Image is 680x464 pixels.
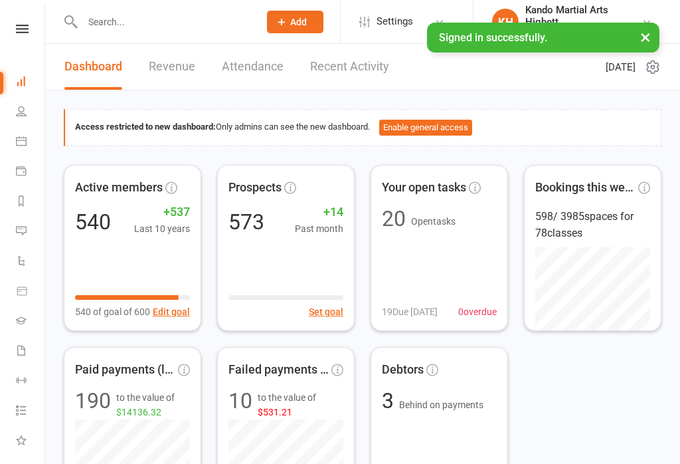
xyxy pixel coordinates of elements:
[382,360,424,380] span: Debtors
[634,23,657,51] button: ×
[75,122,216,132] strong: Access restricted to new dashboard:
[75,178,163,197] span: Active members
[310,44,389,90] a: Recent Activity
[228,390,252,420] div: 10
[134,221,190,236] span: Last 10 years
[295,221,343,236] span: Past month
[606,59,636,75] span: [DATE]
[290,17,307,27] span: Add
[382,304,438,319] span: 19 Due [DATE]
[134,203,190,222] span: +537
[258,407,292,417] span: $531.21
[309,304,343,319] button: Set goal
[492,9,519,35] div: KH
[75,390,111,420] div: 190
[75,211,111,233] div: 540
[75,360,175,380] span: Paid payments (last 7d)
[295,203,343,222] span: +14
[75,304,150,319] span: 540 of goal of 600
[16,68,46,98] a: Dashboard
[16,277,46,307] a: Product Sales
[411,216,456,227] span: Open tasks
[228,178,282,197] span: Prospects
[228,360,329,380] span: Failed payments (last 30d)
[222,44,284,90] a: Attendance
[439,31,547,44] span: Signed in successfully.
[78,13,250,31] input: Search...
[399,400,483,410] span: Behind on payments
[267,11,323,33] button: Add
[16,158,46,187] a: Payments
[64,44,122,90] a: Dashboard
[535,178,636,197] span: Bookings this week
[535,208,650,242] div: 598 / 3985 spaces for 78 classes
[379,120,472,136] button: Enable general access
[116,407,161,417] span: $14136.32
[116,390,190,420] span: to the value of
[382,208,406,229] div: 20
[75,120,651,136] div: Only admins can see the new dashboard.
[153,304,190,319] button: Edit goal
[16,427,46,457] a: What's New
[382,178,466,197] span: Your open tasks
[525,4,641,28] div: Kando Martial Arts Highett
[16,187,46,217] a: Reports
[149,44,195,90] a: Revenue
[377,7,413,37] span: Settings
[258,390,343,420] span: to the value of
[16,128,46,158] a: Calendar
[16,98,46,128] a: People
[228,211,264,233] div: 573
[382,388,399,413] span: 3
[458,304,497,319] span: 0 overdue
